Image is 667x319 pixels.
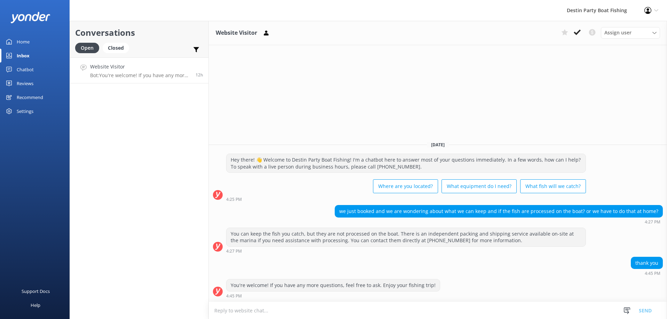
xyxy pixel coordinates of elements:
strong: 4:45 PM [226,294,242,298]
div: Open [75,43,99,53]
div: Settings [17,104,33,118]
strong: 4:25 PM [226,197,242,202]
h4: Website Visitor [90,63,190,71]
div: we just booked and we are wondering about what we can keep and if the fish are processed on the b... [335,205,662,217]
button: What equipment do I need? [442,179,517,193]
strong: 4:27 PM [226,249,242,253]
div: Closed [103,43,129,53]
div: Help [31,298,40,312]
button: Where are you located? [373,179,438,193]
div: Oct 06 2025 04:27pm (UTC -05:00) America/Cancun [226,248,586,253]
div: You can keep the fish you catch, but they are not processed on the boat. There is an independent ... [227,228,586,246]
div: Recommend [17,90,43,104]
span: [DATE] [427,142,449,148]
div: Oct 06 2025 04:45pm (UTC -05:00) America/Cancun [631,271,663,276]
img: yonder-white-logo.png [10,12,50,23]
strong: 4:27 PM [645,220,660,224]
strong: 4:45 PM [645,271,660,276]
a: Open [75,44,103,51]
h2: Conversations [75,26,203,39]
div: thank you [631,257,662,269]
a: Website VisitorBot:You're welcome! If you have any more questions, feel free to ask. Enjoy your f... [70,57,208,83]
button: What fish will we catch? [520,179,586,193]
div: You're welcome! If you have any more questions, feel free to ask. Enjoy your fishing trip! [227,279,440,291]
div: Hey there! 👋 Welcome to Destin Party Boat Fishing! I'm a chatbot here to answer most of your ques... [227,154,586,172]
div: Oct 06 2025 04:45pm (UTC -05:00) America/Cancun [226,293,440,298]
div: Support Docs [22,284,50,298]
span: Oct 06 2025 04:45pm (UTC -05:00) America/Cancun [196,72,203,78]
div: Home [17,35,30,49]
span: Assign user [604,29,632,36]
div: Oct 06 2025 04:27pm (UTC -05:00) America/Cancun [335,219,663,224]
p: Bot: You're welcome! If you have any more questions, feel free to ask. Enjoy your fishing trip! [90,72,190,79]
div: Assign User [601,27,660,38]
div: Oct 06 2025 04:25pm (UTC -05:00) America/Cancun [226,197,586,202]
div: Reviews [17,76,33,90]
a: Closed [103,44,133,51]
h3: Website Visitor [216,28,257,38]
div: Chatbot [17,63,34,76]
div: Inbox [17,49,30,63]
